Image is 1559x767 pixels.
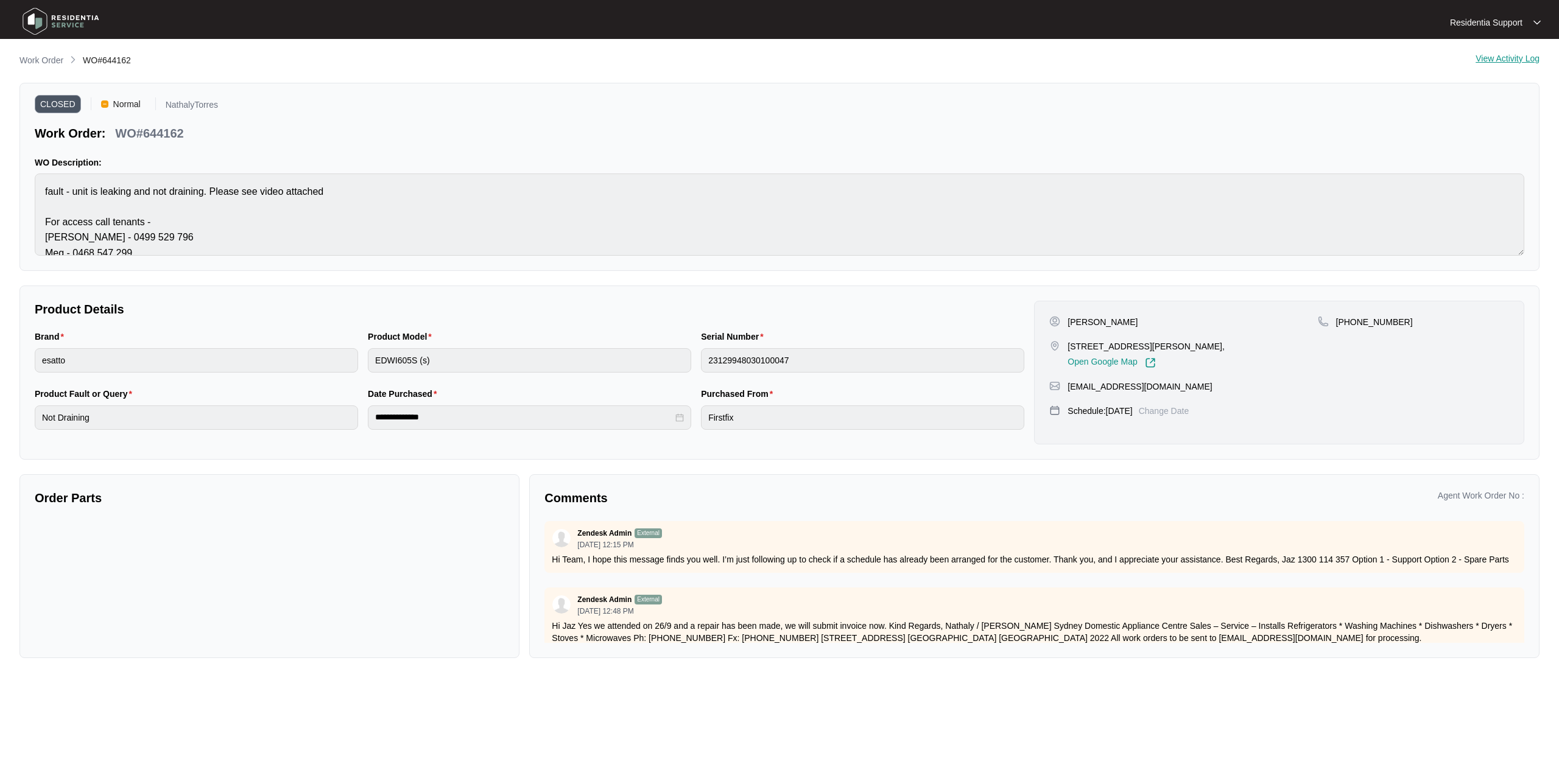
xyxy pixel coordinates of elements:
img: dropdown arrow [1533,19,1541,26]
input: Product Fault or Query [35,405,358,430]
label: Product Fault or Query [35,388,137,400]
p: Hi Jaz Yes we attended on 26/9 and a repair has been made, we will submit invoice now. Kind Regar... [552,620,1517,644]
img: user-pin [1049,316,1060,327]
p: External [635,528,662,538]
p: Change Date [1139,405,1189,417]
p: [EMAIL_ADDRESS][DOMAIN_NAME] [1068,380,1212,393]
input: Brand [35,348,358,373]
p: Zendesk Admin [577,595,632,604]
span: WO#644162 [83,55,131,65]
a: Work Order [17,54,66,68]
p: Agent Work Order No : [1438,489,1524,502]
p: Product Details [35,301,1024,318]
p: Residentia Support [1450,16,1522,29]
p: [STREET_ADDRESS][PERSON_NAME], [1068,340,1225,352]
img: residentia service logo [18,3,104,40]
span: CLOSED [35,95,81,113]
span: Normal [108,95,146,113]
label: Purchased From [701,388,778,400]
input: Product Model [368,348,691,373]
img: map-pin [1318,316,1329,327]
label: Product Model [368,331,437,343]
textarea: fault - unit is leaking and not draining. Please see video attached For access call tenants - [PE... [35,173,1524,256]
p: Order Parts [35,489,504,506]
p: Work Order [19,54,63,66]
a: Open Google Map [1068,357,1155,368]
img: Vercel Logo [101,100,108,108]
p: [PHONE_NUMBER] [1336,316,1413,328]
p: WO#644162 [115,125,183,142]
p: WO Description: [35,156,1524,169]
label: Date Purchased [368,388,442,400]
img: Link-External [1145,357,1156,368]
label: Serial Number [701,331,768,343]
input: Serial Number [701,348,1024,373]
input: Purchased From [701,405,1024,430]
p: [DATE] 12:15 PM [577,541,662,548]
img: user.svg [552,595,571,614]
img: user.svg [552,529,571,547]
p: Zendesk Admin [577,528,632,538]
label: Brand [35,331,69,343]
p: External [635,595,662,604]
p: [PERSON_NAME] [1068,316,1138,328]
p: Comments [544,489,1026,506]
img: chevron-right [68,55,78,65]
p: [DATE] 12:48 PM [577,608,662,615]
p: Hi Team, I hope this message finds you well. I’m just following up to check if a schedule has alr... [552,553,1517,566]
div: View Activity Log [1476,54,1540,68]
img: map-pin [1049,380,1060,391]
img: map-pin [1049,340,1060,351]
img: map-pin [1049,405,1060,416]
p: NathalyTorres [166,100,218,113]
input: Date Purchased [375,411,673,424]
p: Work Order: [35,125,105,142]
p: Schedule: [DATE] [1068,405,1132,417]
